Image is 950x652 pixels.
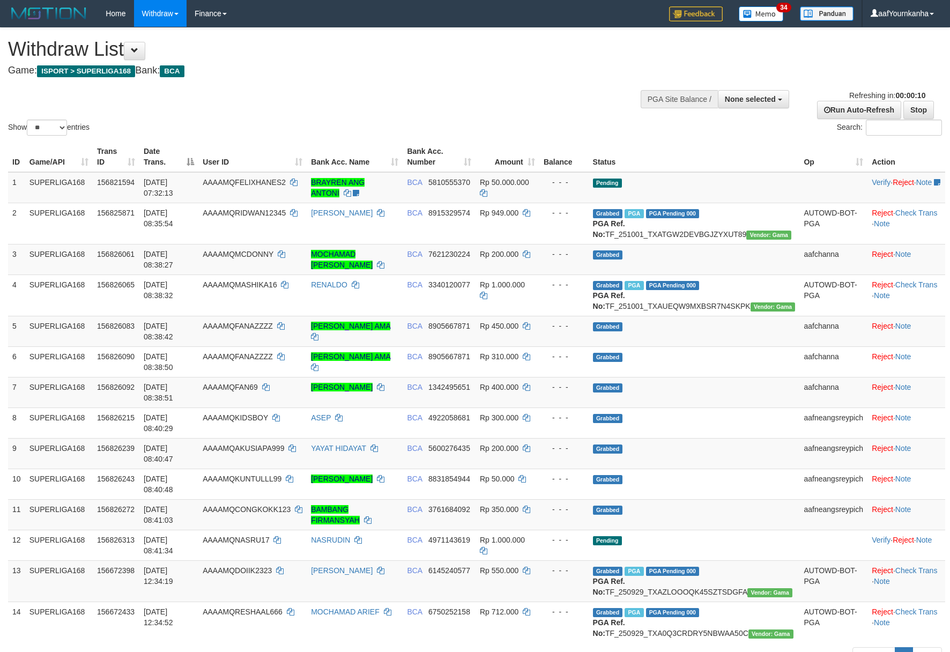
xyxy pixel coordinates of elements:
[544,249,584,260] div: - - -
[203,178,286,187] span: AAAAMQFELIXHANES2
[203,280,277,289] span: AAAAMQMASHIKA16
[139,142,198,172] th: Date Trans.: activate to sort column descending
[867,172,945,203] td: · ·
[203,444,284,453] span: AAAAMQAKUSIAPA999
[646,281,700,290] span: PGA Pending
[589,203,800,244] td: TF_251001_TXATGW2DEVBGJZYXUT89
[203,250,273,258] span: AAAAMQMCDONNY
[144,209,173,228] span: [DATE] 08:35:54
[867,346,945,377] td: ·
[867,407,945,438] td: ·
[428,178,470,187] span: Copy 5810555370 to clipboard
[97,444,135,453] span: 156826239
[428,250,470,258] span: Copy 7621230224 to clipboard
[544,504,584,515] div: - - -
[144,444,173,463] span: [DATE] 08:40:47
[27,120,67,136] select: Showentries
[593,322,623,331] span: Grabbed
[97,505,135,514] span: 156826272
[8,172,25,203] td: 1
[403,142,476,172] th: Bank Acc. Number: activate to sort column ascending
[593,281,623,290] span: Grabbed
[544,351,584,362] div: - - -
[8,377,25,407] td: 7
[203,413,268,422] span: AAAAMQKIDSBOY
[895,607,938,616] a: Check Trans
[799,244,867,275] td: aafchanna
[593,475,623,484] span: Grabbed
[428,505,470,514] span: Copy 3761684092 to clipboard
[593,414,623,423] span: Grabbed
[872,178,890,187] a: Verify
[895,413,911,422] a: Note
[895,444,911,453] a: Note
[8,316,25,346] td: 5
[160,65,184,77] span: BCA
[646,209,700,218] span: PGA Pending
[25,346,93,377] td: SUPERLIGA168
[8,407,25,438] td: 8
[544,208,584,218] div: - - -
[8,275,25,316] td: 4
[97,383,135,391] span: 156826092
[407,250,422,258] span: BCA
[407,536,422,544] span: BCA
[25,203,93,244] td: SUPERLIGA168
[480,209,518,217] span: Rp 949.000
[428,209,470,217] span: Copy 8915329574 to clipboard
[872,250,893,258] a: Reject
[25,275,93,316] td: SUPERLIGA168
[872,536,890,544] a: Verify
[817,101,901,119] a: Run Auto-Refresh
[311,444,366,453] a: YAYAT HIDAYAT
[8,5,90,21] img: MOTION_logo.png
[867,316,945,346] td: ·
[593,383,623,392] span: Grabbed
[480,383,518,391] span: Rp 400.000
[872,566,893,575] a: Reject
[748,629,793,639] span: Vendor URL: https://trx31.1velocity.biz
[916,536,932,544] a: Note
[25,499,93,530] td: SUPERLIGA168
[867,377,945,407] td: ·
[407,566,422,575] span: BCA
[407,444,422,453] span: BCA
[872,383,893,391] a: Reject
[311,322,390,330] a: [PERSON_NAME] AMA
[867,203,945,244] td: · ·
[480,413,518,422] span: Rp 300.000
[480,475,515,483] span: Rp 50.000
[97,536,135,544] span: 156826313
[593,219,625,239] b: PGA Ref. No:
[407,607,422,616] span: BCA
[25,407,93,438] td: SUPERLIGA168
[867,560,945,602] td: · ·
[198,142,307,172] th: User ID: activate to sort column ascending
[407,505,422,514] span: BCA
[8,438,25,469] td: 9
[25,377,93,407] td: SUPERLIGA168
[97,566,135,575] span: 156672398
[144,607,173,627] span: [DATE] 12:34:52
[893,178,914,187] a: Reject
[407,383,422,391] span: BCA
[867,469,945,499] td: ·
[144,250,173,269] span: [DATE] 08:38:27
[428,413,470,422] span: Copy 4922058681 to clipboard
[407,352,422,361] span: BCA
[895,322,911,330] a: Note
[144,566,173,586] span: [DATE] 12:34:19
[641,90,718,108] div: PGA Site Balance /
[93,142,139,172] th: Trans ID: activate to sort column ascending
[539,142,589,172] th: Balance
[25,438,93,469] td: SUPERLIGA168
[895,383,911,391] a: Note
[311,505,360,524] a: BAMBANG FIRMANSYAH
[895,475,911,483] a: Note
[874,291,890,300] a: Note
[799,407,867,438] td: aafneangsreypich
[799,469,867,499] td: aafneangsreypich
[747,588,792,597] span: Vendor URL: https://trx31.1velocity.biz
[25,244,93,275] td: SUPERLIGA168
[97,178,135,187] span: 156821594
